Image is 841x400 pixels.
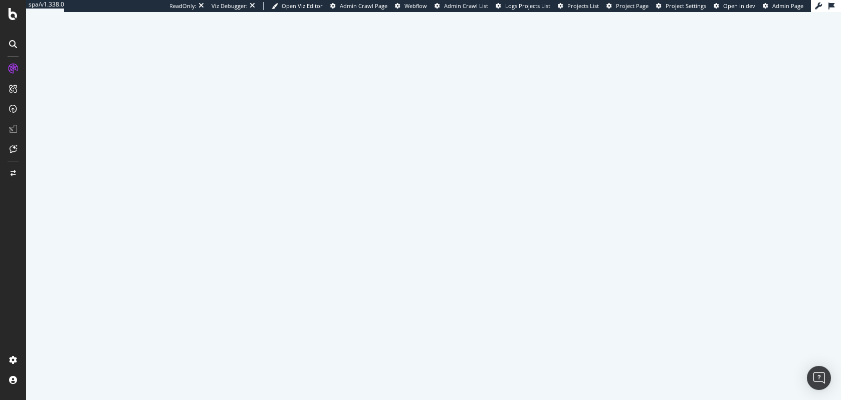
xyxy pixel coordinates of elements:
a: Admin Page [763,2,803,10]
div: Viz Debugger: [212,2,248,10]
a: Projects List [558,2,599,10]
a: Project Settings [656,2,706,10]
span: Project Page [616,2,649,10]
span: Admin Crawl List [444,2,488,10]
a: Webflow [395,2,427,10]
div: animation [397,180,470,216]
a: Logs Projects List [496,2,550,10]
span: Projects List [567,2,599,10]
span: Open Viz Editor [282,2,323,10]
span: Webflow [404,2,427,10]
a: Open Viz Editor [272,2,323,10]
a: Project Page [606,2,649,10]
span: Admin Page [772,2,803,10]
a: Admin Crawl Page [330,2,387,10]
a: Admin Crawl List [435,2,488,10]
span: Logs Projects List [505,2,550,10]
span: Project Settings [666,2,706,10]
span: Admin Crawl Page [340,2,387,10]
div: ReadOnly: [169,2,196,10]
a: Open in dev [714,2,755,10]
div: Open Intercom Messenger [807,366,831,390]
span: Open in dev [723,2,755,10]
